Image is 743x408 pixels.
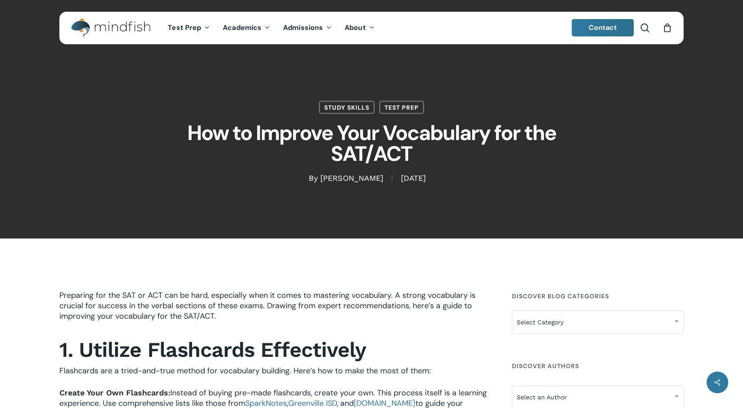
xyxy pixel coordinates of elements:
[572,19,634,36] a: Contact
[161,12,381,44] nav: Main Menu
[512,310,684,334] span: Select Category
[512,288,684,304] h4: Discover Blog Categories
[392,175,434,181] span: [DATE]
[320,173,383,183] a: [PERSON_NAME]
[512,388,683,406] span: Select an Author
[319,101,375,114] a: Study Skills
[161,24,216,32] a: Test Prep
[338,24,381,32] a: About
[155,114,588,173] h1: How to Improve Your Vocabulary for the SAT/ACT
[345,23,366,32] span: About
[59,388,170,397] b: Create Your Own Flashcards:
[512,358,684,374] h4: Discover Authors
[223,23,261,32] span: Academics
[309,175,318,181] span: By
[512,313,683,331] span: Select Category
[283,23,323,32] span: Admissions
[216,24,277,32] a: Academics
[277,24,338,32] a: Admissions
[379,101,424,114] a: Test Prep
[59,337,366,362] strong: 1. Utilize Flashcards Effectively
[59,290,476,321] span: Preparing for the SAT or ACT can be hard, especially when it comes to mastering vocabulary. A str...
[59,12,684,44] header: Main Menu
[589,23,617,32] span: Contact
[168,23,201,32] span: Test Prep
[59,366,431,376] span: Flashcards are a tried-and-true method for vocabulary building. Here’s how to make the most of them:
